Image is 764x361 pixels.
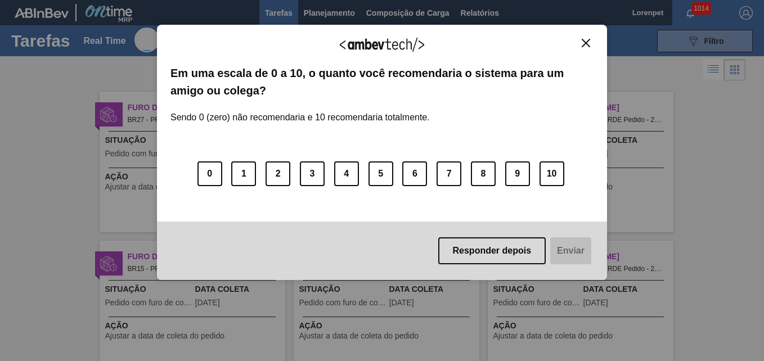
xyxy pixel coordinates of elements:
[582,39,590,47] img: Close
[334,161,359,186] button: 4
[170,99,430,123] label: Sendo 0 (zero) não recomendaria e 10 recomendaria totalmente.
[540,161,564,186] button: 10
[471,161,496,186] button: 8
[300,161,325,186] button: 3
[402,161,427,186] button: 6
[505,161,530,186] button: 9
[438,237,546,264] button: Responder depois
[197,161,222,186] button: 0
[231,161,256,186] button: 1
[368,161,393,186] button: 5
[578,38,594,48] button: Close
[340,38,424,52] img: Logo Ambevtech
[266,161,290,186] button: 2
[170,65,594,99] label: Em uma escala de 0 a 10, o quanto você recomendaria o sistema para um amigo ou colega?
[437,161,461,186] button: 7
